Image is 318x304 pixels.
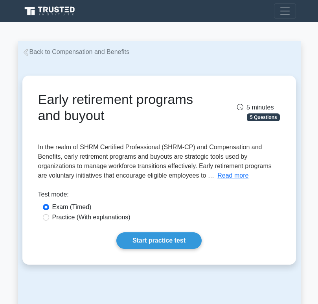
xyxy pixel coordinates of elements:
a: Start practice test [116,232,202,249]
h1: Early retirement programs and buyout [38,91,197,124]
label: Exam (Timed) [52,202,92,212]
span: In the realm of SHRM Certified Professional (SHRM-CP) and Compensation and Benefits, early retire... [38,144,272,179]
button: Read more [217,171,248,180]
span: 5 Questions [247,113,280,121]
div: Test mode: [38,190,280,202]
a: Back to Compensation and Benefits [22,48,129,55]
span: 5 minutes [237,104,274,111]
button: Toggle navigation [274,3,296,19]
label: Practice (With explanations) [52,213,131,222]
